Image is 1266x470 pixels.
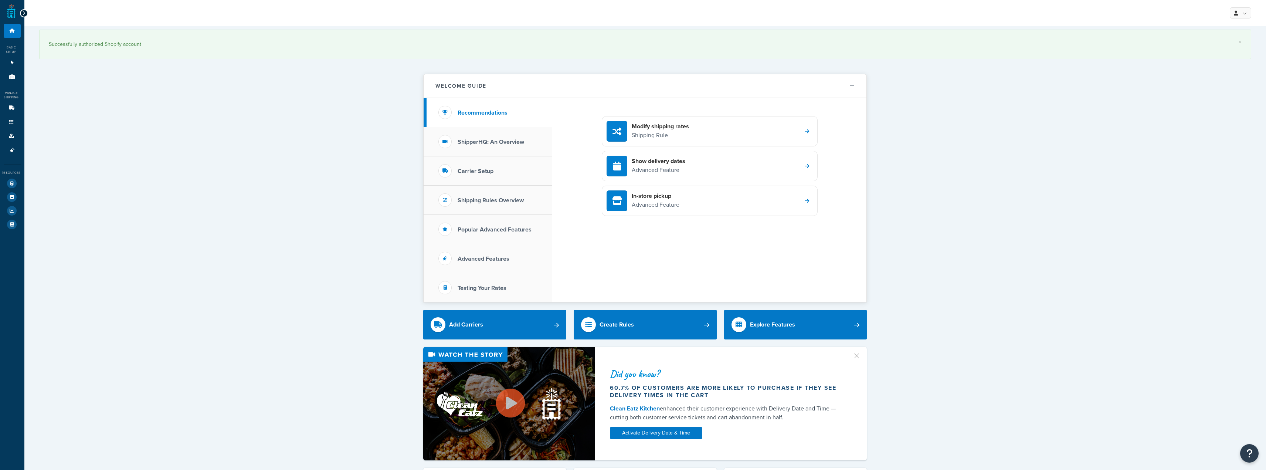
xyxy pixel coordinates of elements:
h4: Show delivery dates [632,157,685,165]
p: Advanced Feature [632,200,679,210]
li: Shipping Rules [4,115,21,129]
div: enhanced their customer experience with Delivery Date and Time — cutting both customer service ti... [610,404,844,422]
li: Help Docs [4,218,21,231]
button: Welcome Guide [424,74,866,98]
li: Advanced Features [4,143,21,157]
p: Shipping Rule [632,131,689,140]
a: Clean Eatz Kitchen [610,404,660,413]
li: Marketplace [4,190,21,204]
li: Test Your Rates [4,177,21,190]
div: Create Rules [600,319,634,330]
div: Successfully authorized Shopify account [49,39,1242,50]
li: Boxes [4,129,21,143]
h2: Welcome Guide [435,83,486,89]
p: Advanced Feature [632,165,685,175]
a: Activate Delivery Date & Time [610,427,702,439]
h3: Testing Your Rates [458,285,506,291]
h3: Recommendations [458,109,508,116]
li: Dashboard [4,24,21,38]
li: Origins [4,70,21,84]
div: Add Carriers [449,319,483,330]
li: Analytics [4,204,21,217]
h4: Modify shipping rates [632,122,689,131]
h4: In-store pickup [632,192,679,200]
h3: Advanced Features [458,256,509,262]
a: Explore Features [724,310,867,339]
h3: Carrier Setup [458,168,493,175]
h3: Popular Advanced Features [458,226,532,233]
div: Explore Features [750,319,795,330]
a: × [1239,39,1242,45]
li: Websites [4,56,21,70]
li: Carriers [4,101,21,115]
button: Open Resource Center [1240,444,1259,463]
div: Did you know? [610,369,844,379]
a: Create Rules [574,310,717,339]
h3: ShipperHQ: An Overview [458,139,524,145]
h3: Shipping Rules Overview [458,197,524,204]
img: Video thumbnail [423,347,595,460]
a: Add Carriers [423,310,566,339]
div: 60.7% of customers are more likely to purchase if they see delivery times in the cart [610,384,844,399]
